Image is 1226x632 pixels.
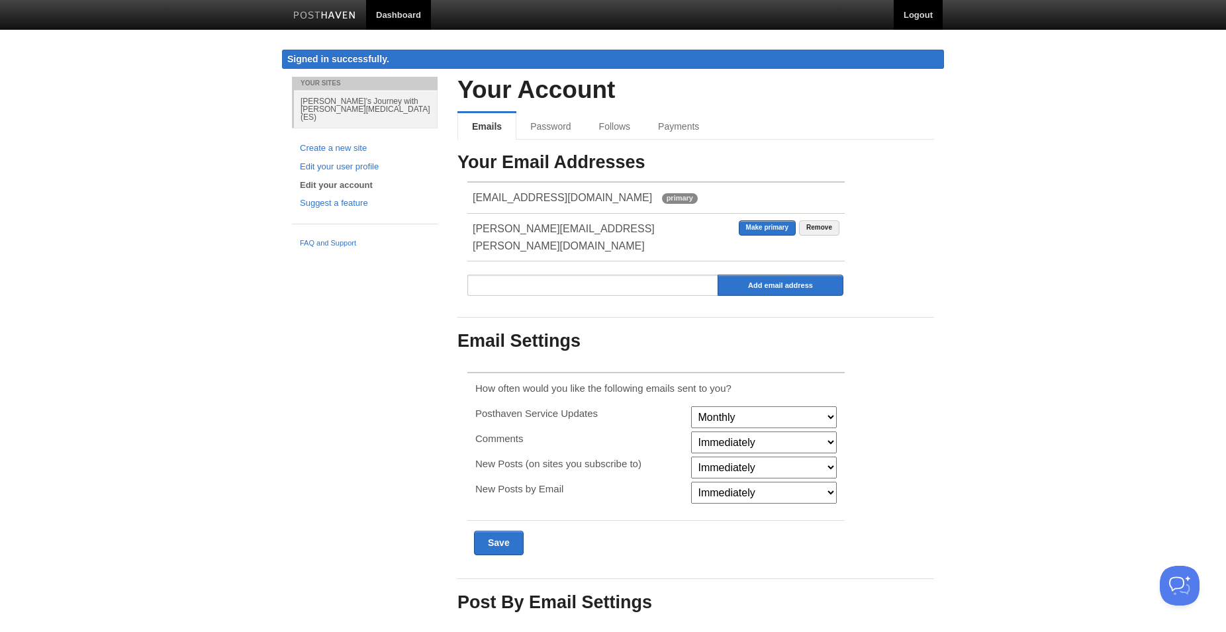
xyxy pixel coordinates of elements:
div: Signed in successfully. [282,50,944,69]
a: Payments [644,113,713,140]
h3: Your Email Addresses [457,153,934,173]
h2: Your Account [457,77,934,104]
a: Emails [457,113,516,140]
input: Save [474,531,524,555]
a: [PERSON_NAME]'s Journey with [PERSON_NAME][MEDICAL_DATA] (ES) [294,90,438,128]
a: Remove [799,220,839,236]
h3: Email Settings [457,332,934,351]
a: Edit your user profile [300,160,430,174]
a: Follows [585,113,644,140]
li: Your Sites [292,77,438,90]
h3: Post By Email Settings [457,593,934,613]
img: Posthaven-bar [293,11,356,21]
a: Create a new site [300,142,430,156]
a: Edit your account [300,179,430,193]
a: Suggest a feature [300,197,430,210]
p: Posthaven Service Updates [475,406,683,420]
p: How often would you like the following emails sent to you? [475,381,837,395]
a: Make primary [739,220,796,236]
iframe: Help Scout Beacon - Open [1160,566,1200,606]
p: Comments [475,431,683,445]
input: Add email address [718,275,843,296]
p: New Posts by Email [475,482,683,496]
a: FAQ and Support [300,238,430,249]
span: [PERSON_NAME][EMAIL_ADDRESS][PERSON_NAME][DOMAIN_NAME] [473,223,655,251]
a: Password [516,113,585,140]
p: New Posts (on sites you subscribe to) [475,457,683,471]
span: primary [662,193,698,204]
span: [EMAIL_ADDRESS][DOMAIN_NAME] [473,192,652,203]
